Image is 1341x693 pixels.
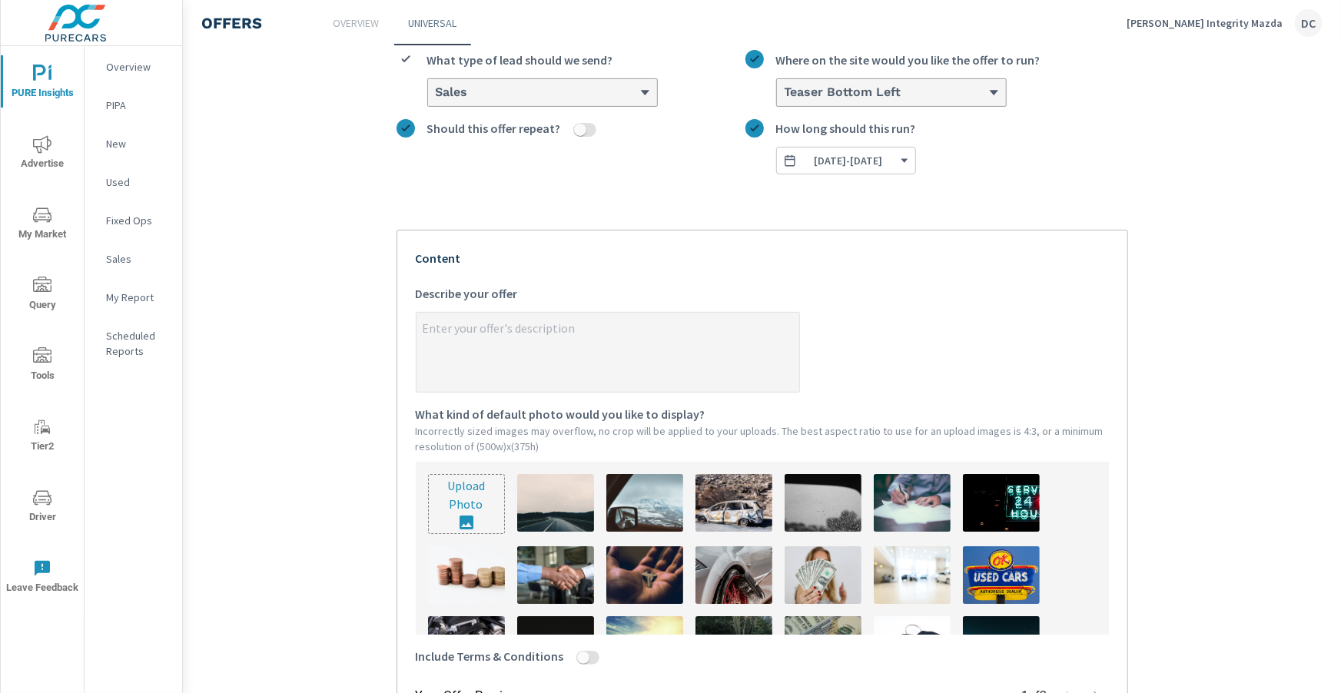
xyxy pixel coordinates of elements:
span: How long should this run? [776,119,916,138]
span: Leave Feedback [5,559,79,597]
p: Content [416,249,1109,267]
p: Scheduled Reports [106,328,170,359]
p: [PERSON_NAME] Integrity Mazda [1127,16,1283,30]
p: New [106,136,170,151]
img: description [874,546,951,604]
span: Driver [5,489,79,526]
img: description [874,474,951,532]
textarea: Describe your offer [417,315,799,392]
p: PIPA [106,98,170,113]
img: description [874,616,951,674]
input: What type of lead should we send? [434,85,436,100]
img: description [785,474,861,532]
h4: Offers [201,14,262,32]
img: description [517,546,594,604]
p: Overview [333,15,379,31]
img: description [517,616,594,674]
img: description [428,546,505,604]
img: description [695,474,772,532]
img: description [428,616,505,674]
span: My Market [5,206,79,244]
span: Describe your offer [416,284,518,303]
img: description [785,546,861,604]
img: description [517,474,594,532]
span: Where on the site would you like the offer to run? [776,51,1041,69]
img: description [695,616,772,674]
div: New [85,132,182,155]
img: description [963,616,1040,674]
img: description [606,616,683,674]
h6: Teaser Bottom Left [785,85,901,100]
p: My Report [106,290,170,305]
span: What kind of default photo would you like to display? [416,405,705,423]
span: Include Terms & Conditions [416,647,564,665]
button: Include Terms & Conditions [577,651,589,665]
button: How long should this run? [776,147,916,174]
img: description [963,546,1040,604]
div: My Report [85,286,182,309]
p: Incorrectly sized images may overflow, no crop will be applied to your uploads. The best aspect r... [416,423,1109,454]
div: DC [1295,9,1323,37]
div: Used [85,171,182,194]
p: Sales [106,251,170,267]
span: Tier2 [5,418,79,456]
p: Overview [106,59,170,75]
span: PURE Insights [5,65,79,102]
div: nav menu [1,46,84,612]
img: description [785,616,861,674]
div: Sales [85,247,182,270]
span: [DATE] - [DATE] [814,154,882,167]
img: description [963,474,1040,532]
img: description [695,546,772,604]
p: Used [106,174,170,190]
span: What type of lead should we send? [427,51,613,69]
span: Query [5,277,79,314]
div: Fixed Ops [85,209,182,232]
img: description [606,474,683,532]
div: PIPA [85,94,182,117]
div: Scheduled Reports [85,324,182,363]
span: Advertise [5,135,79,173]
button: Should this offer repeat? [574,123,586,137]
div: Overview [85,55,182,78]
img: description [606,546,683,604]
span: Tools [5,347,79,385]
input: Where on the site would you like the offer to run? [783,85,785,100]
p: Fixed Ops [106,213,170,228]
span: Should this offer repeat? [427,119,561,138]
h6: Sales [436,85,468,100]
p: Universal [409,15,457,31]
